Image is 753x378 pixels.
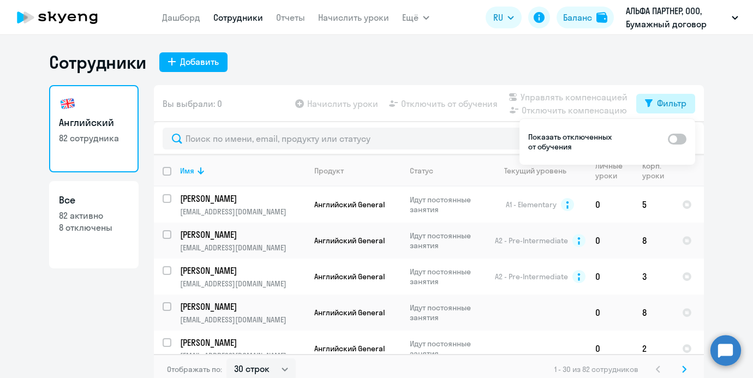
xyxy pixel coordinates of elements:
span: Английский General [314,308,385,317]
span: Ещё [402,11,419,24]
span: A2 - Pre-Intermediate [495,236,568,245]
img: english [59,95,76,112]
span: RU [493,11,503,24]
button: Добавить [159,52,228,72]
p: [PERSON_NAME] [180,193,303,205]
button: Фильтр [636,94,695,113]
p: Идут постоянные занятия [410,195,485,214]
p: [EMAIL_ADDRESS][DOMAIN_NAME] [180,315,305,325]
p: 82 сотрудника [59,132,129,144]
div: Текущий уровень [504,166,566,176]
p: [PERSON_NAME] [180,337,303,349]
span: Отображать по: [167,364,222,374]
img: balance [596,12,607,23]
div: Продукт [314,166,344,176]
p: АЛЬФА ПАРТНЕР, ООО, Бумажный договор постоплата [626,4,727,31]
h3: Английский [59,116,129,130]
a: Отчеты [276,12,305,23]
p: Идут постоянные занятия [410,303,485,322]
button: RU [486,7,522,28]
div: Имя [180,166,305,176]
td: 8 [634,295,673,331]
span: Английский General [314,272,385,281]
span: A1 - Elementary [506,200,557,209]
div: Корп. уроки [642,161,673,181]
span: 1 - 30 из 82 сотрудников [554,364,638,374]
div: Статус [410,166,433,176]
p: 82 активно [59,209,129,221]
td: 0 [587,331,634,367]
p: Идут постоянные занятия [410,231,485,250]
a: Все82 активно8 отключены [49,181,139,268]
p: Показать отключенных от обучения [528,132,614,152]
td: 0 [587,223,634,259]
td: 3 [634,259,673,295]
p: [EMAIL_ADDRESS][DOMAIN_NAME] [180,279,305,289]
div: Добавить [180,55,219,68]
h3: Все [59,193,129,207]
p: [PERSON_NAME] [180,265,303,277]
p: [EMAIL_ADDRESS][DOMAIN_NAME] [180,243,305,253]
a: Дашборд [162,12,200,23]
div: Баланс [563,11,592,24]
span: A2 - Pre-Intermediate [495,272,568,281]
button: Балансbalance [557,7,614,28]
p: [PERSON_NAME] [180,301,303,313]
td: 2 [634,331,673,367]
a: [PERSON_NAME] [180,301,305,313]
h1: Сотрудники [49,51,146,73]
button: Ещё [402,7,429,28]
div: Имя [180,166,194,176]
a: Английский82 сотрудника [49,85,139,172]
p: Идут постоянные занятия [410,339,485,358]
p: 8 отключены [59,221,129,233]
p: [PERSON_NAME] [180,229,303,241]
a: [PERSON_NAME] [180,193,305,205]
a: [PERSON_NAME] [180,265,305,277]
p: [EMAIL_ADDRESS][DOMAIN_NAME] [180,351,305,361]
a: [PERSON_NAME] [180,229,305,241]
span: Вы выбрали: 0 [163,97,222,110]
a: Начислить уроки [318,12,389,23]
a: Сотрудники [213,12,263,23]
td: 5 [634,187,673,223]
td: 0 [587,259,634,295]
span: Английский General [314,236,385,245]
span: Английский General [314,200,385,209]
td: 0 [587,295,634,331]
div: Личные уроки [595,161,633,181]
a: [PERSON_NAME] [180,337,305,349]
input: Поиск по имени, email, продукту или статусу [163,128,695,149]
button: АЛЬФА ПАРТНЕР, ООО, Бумажный договор постоплата [620,4,744,31]
div: Фильтр [657,97,686,110]
div: Текущий уровень [494,166,586,176]
span: Английский General [314,344,385,353]
td: 8 [634,223,673,259]
td: 0 [587,187,634,223]
p: Идут постоянные занятия [410,267,485,286]
p: [EMAIL_ADDRESS][DOMAIN_NAME] [180,207,305,217]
